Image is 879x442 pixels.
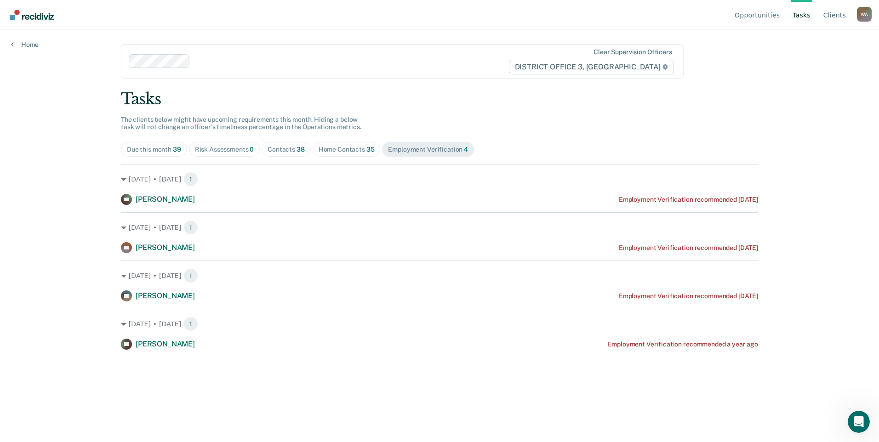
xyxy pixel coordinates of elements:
[619,244,758,252] div: Employment Verification recommended [DATE]
[195,146,254,153] div: Risk Assessments
[509,60,674,74] span: DISTRICT OFFICE 3, [GEOGRAPHIC_DATA]
[136,340,195,348] span: [PERSON_NAME]
[121,172,758,187] div: [DATE] • [DATE] 1
[10,10,54,20] img: Recidiviz
[857,7,872,22] div: W A
[136,291,195,300] span: [PERSON_NAME]
[388,146,468,153] div: Employment Verification
[183,172,198,187] span: 1
[366,146,375,153] span: 35
[594,48,672,56] div: Clear supervision officers
[250,146,254,153] span: 0
[121,90,758,108] div: Tasks
[183,317,198,331] span: 1
[268,146,305,153] div: Contacts
[183,220,198,235] span: 1
[121,268,758,283] div: [DATE] • [DATE] 1
[464,146,468,153] span: 4
[848,411,870,433] iframe: Intercom live chat
[121,220,758,235] div: [DATE] • [DATE] 1
[136,243,195,252] span: [PERSON_NAME]
[619,292,758,300] div: Employment Verification recommended [DATE]
[121,116,361,131] span: The clients below might have upcoming requirements this month. Hiding a below task will not chang...
[11,40,39,49] a: Home
[619,196,758,204] div: Employment Verification recommended [DATE]
[319,146,375,153] div: Home Contacts
[607,340,758,348] div: Employment Verification recommended a year ago
[183,268,198,283] span: 1
[173,146,181,153] span: 39
[127,146,181,153] div: Due this month
[297,146,305,153] span: 38
[121,317,758,331] div: [DATE] • [DATE] 1
[857,7,872,22] button: Profile dropdown button
[136,195,195,204] span: [PERSON_NAME]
